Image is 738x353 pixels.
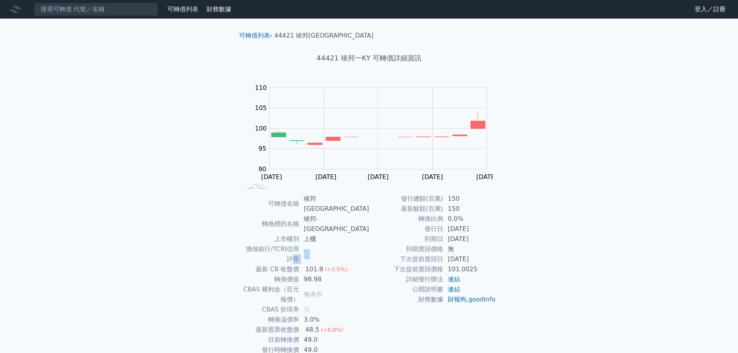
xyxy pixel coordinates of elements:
[443,214,496,224] td: 0.0%
[255,125,267,132] tspan: 100
[369,234,443,244] td: 到期日
[443,294,496,305] td: ,
[258,145,266,152] tspan: 95
[239,32,270,39] a: 可轉債列表
[369,284,443,294] td: 公開說明書
[443,224,496,234] td: [DATE]
[448,296,466,303] a: 財報狗
[299,315,369,325] td: 3.0%
[251,84,499,181] g: Chart
[242,315,299,325] td: 轉換溢價率
[274,31,373,40] li: 44421 竣邦[GEOGRAPHIC_DATA]
[304,291,322,298] span: 無承作
[242,214,299,234] td: 轉換標的名稱
[369,274,443,284] td: 詳細發行辦法
[304,306,310,313] span: 無
[468,296,495,303] a: goodinfo
[443,254,496,264] td: [DATE]
[167,5,198,13] a: 可轉債列表
[233,53,506,64] h1: 44421 竣邦一KY 可轉債詳細資訊
[688,3,732,15] a: 登入／註冊
[443,244,496,254] td: 無
[242,264,299,274] td: 最新 CB 收盤價
[242,244,299,264] td: 擔保銀行/TCRI信用評等
[325,266,347,272] span: (+3.5%)
[448,276,460,283] a: 連結
[299,335,369,345] td: 49.0
[242,234,299,244] td: 上市櫃別
[369,194,443,204] td: 發行總額(百萬)
[368,173,389,181] tspan: [DATE]
[242,274,299,284] td: 轉換價值
[443,204,496,214] td: 150
[242,335,299,345] td: 目前轉換價
[443,234,496,244] td: [DATE]
[369,294,443,305] td: 財務數據
[304,325,321,335] div: 48.5
[448,286,460,293] a: 連結
[315,173,336,181] tspan: [DATE]
[255,104,267,112] tspan: 105
[304,250,310,258] span: 無
[299,214,369,234] td: 竣邦-[GEOGRAPHIC_DATA]
[369,214,443,224] td: 轉換比例
[261,173,282,181] tspan: [DATE]
[477,173,497,181] tspan: [DATE]
[369,254,443,264] td: 下次提前賣回日
[242,305,299,315] td: CBAS 折現率
[369,204,443,214] td: 最新餘額(百萬)
[369,264,443,274] td: 下次提前賣回價格
[369,224,443,234] td: 發行日
[321,327,343,333] span: (+6.0%)
[242,325,299,335] td: 最新股票收盤價
[255,84,267,91] tspan: 110
[272,112,485,145] g: Series
[239,31,272,40] li: ›
[242,194,299,214] td: 可轉債名稱
[443,264,496,274] td: 101.0025
[206,5,231,13] a: 財務數據
[369,244,443,254] td: 到期賣回價格
[242,284,299,305] td: CBAS 權利金（百元報價）
[443,194,496,204] td: 150
[299,274,369,284] td: 98.98
[422,173,443,181] tspan: [DATE]
[304,264,325,274] div: 101.9
[299,234,369,244] td: 上櫃
[258,165,266,173] tspan: 90
[34,3,158,16] input: 搜尋可轉債 代號／名稱
[299,194,369,214] td: 竣邦[GEOGRAPHIC_DATA]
